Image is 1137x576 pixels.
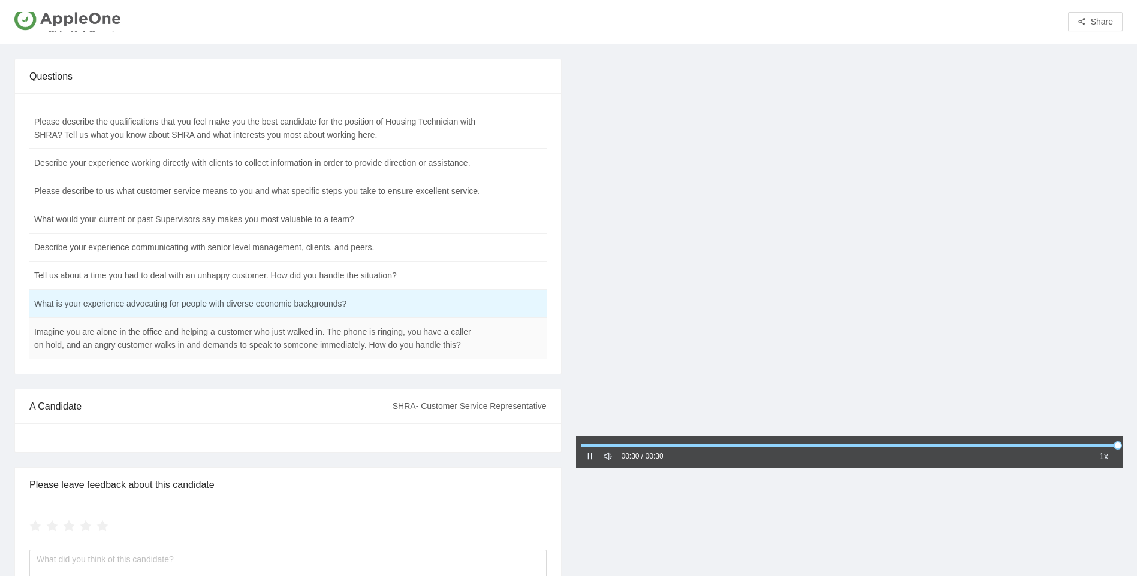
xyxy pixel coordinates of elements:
button: share-altShare [1068,12,1123,31]
td: Tell us about a time you had to deal with an unhappy customer. How did you handle the situation? [29,262,487,290]
span: star [80,520,92,532]
td: What is your experience advocating for people with diverse economic backgrounds? [29,290,487,318]
td: Describe your experience communicating with senior level management, clients, and peers. [29,234,487,262]
span: pause [586,452,594,460]
span: Share [1091,15,1113,28]
span: star [63,520,75,532]
div: SHRA- Customer Service Representative [393,390,547,422]
td: What would your current or past Supervisors say makes you most valuable to a team? [29,205,487,234]
img: AppleOne US [14,8,120,37]
span: star [29,520,41,532]
div: Please leave feedback about this candidate [29,468,547,502]
div: 00:30 / 00:30 [622,451,663,462]
span: sound [604,452,612,460]
span: share-alt [1078,17,1086,27]
td: Please describe the qualifications that you feel make you the best candidate for the position of ... [29,108,487,149]
td: Describe your experience working directly with clients to collect information in order to provide... [29,149,487,177]
span: star [46,520,58,532]
span: 1x [1099,450,1108,463]
div: Questions [29,59,547,93]
div: A Candidate [29,389,393,423]
td: Please describe to us what customer service means to you and what specific steps you take to ensu... [29,177,487,205]
td: Imagine you are alone in the office and helping a customer who just walked in. The phone is ringi... [29,318,487,359]
span: star [96,520,108,532]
